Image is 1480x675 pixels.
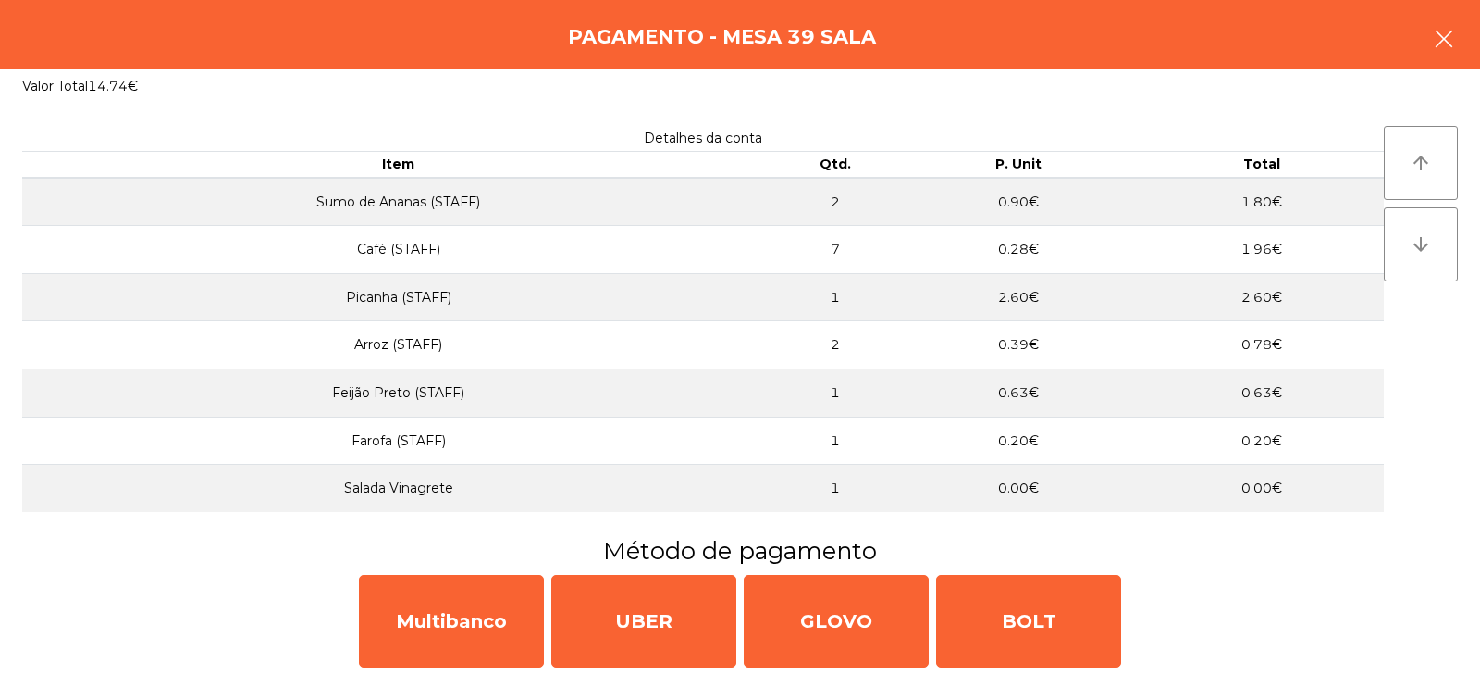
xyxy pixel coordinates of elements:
[774,321,896,369] td: 2
[1384,126,1458,200] button: arrow_upward
[22,152,774,178] th: Item
[1141,465,1384,513] td: 0.00€
[744,575,929,668] div: GLOVO
[774,273,896,321] td: 1
[1410,152,1432,174] i: arrow_upward
[774,152,896,178] th: Qtd.
[896,321,1140,369] td: 0.39€
[22,226,774,274] td: Café (STAFF)
[644,130,762,146] span: Detalhes da conta
[774,226,896,274] td: 7
[14,534,1466,568] h3: Método de pagamento
[1141,273,1384,321] td: 2.60€
[22,465,774,513] td: Salada Vinagrete
[896,417,1140,465] td: 0.20€
[1141,226,1384,274] td: 1.96€
[774,369,896,418] td: 1
[896,178,1140,226] td: 0.90€
[551,575,736,668] div: UBER
[1384,207,1458,281] button: arrow_downward
[774,417,896,465] td: 1
[896,273,1140,321] td: 2.60€
[359,575,544,668] div: Multibanco
[1141,152,1384,178] th: Total
[22,273,774,321] td: Picanha (STAFF)
[22,78,88,94] span: Valor Total
[1141,178,1384,226] td: 1.80€
[22,369,774,418] td: Feijão Preto (STAFF)
[896,465,1140,513] td: 0.00€
[22,417,774,465] td: Farofa (STAFF)
[936,575,1121,668] div: BOLT
[1410,233,1432,256] i: arrow_downward
[22,321,774,369] td: Arroz (STAFF)
[896,152,1140,178] th: P. Unit
[22,178,774,226] td: Sumo de Ananas (STAFF)
[1141,369,1384,418] td: 0.63€
[896,226,1140,274] td: 0.28€
[88,78,138,94] span: 14.74€
[896,369,1140,418] td: 0.63€
[1141,417,1384,465] td: 0.20€
[774,465,896,513] td: 1
[568,23,876,51] h4: Pagamento - Mesa 39 Sala
[1141,321,1384,369] td: 0.78€
[774,178,896,226] td: 2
